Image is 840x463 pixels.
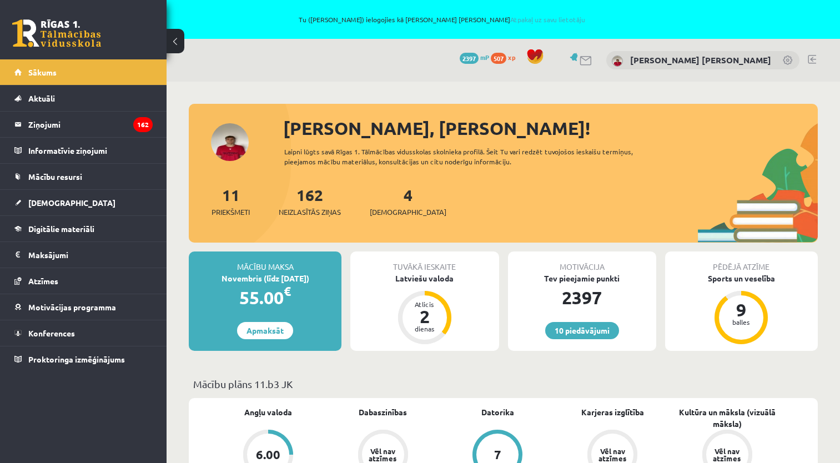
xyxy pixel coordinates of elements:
span: Atzīmes [28,276,58,286]
legend: Ziņojumi [28,112,153,137]
span: Sākums [28,67,57,77]
span: € [284,283,291,299]
span: 507 [491,53,506,64]
img: Olivers Larss Šēnbergs [612,56,623,67]
div: Laipni lūgts savā Rīgas 1. Tālmācības vidusskolas skolnieka profilā. Šeit Tu vari redzēt tuvojošo... [284,147,662,167]
span: [DEMOGRAPHIC_DATA] [28,198,115,208]
div: [PERSON_NAME], [PERSON_NAME]! [283,115,818,142]
a: Sports un veselība 9 balles [665,273,818,346]
a: Maksājumi [14,242,153,268]
div: Novembris (līdz [DATE]) [189,273,341,284]
div: Latviešu valoda [350,273,499,284]
div: 55.00 [189,284,341,311]
span: Mācību resursi [28,172,82,182]
legend: Informatīvie ziņojumi [28,138,153,163]
div: 2397 [508,284,656,311]
a: 10 piedāvājumi [545,322,619,339]
a: Sākums [14,59,153,85]
a: Motivācijas programma [14,294,153,320]
div: Atlicis [408,301,441,308]
a: Mācību resursi [14,164,153,189]
a: Kultūra un māksla (vizuālā māksla) [670,406,784,430]
i: 162 [133,117,153,132]
span: mP [480,53,489,62]
div: balles [725,319,758,325]
a: Apmaksāt [237,322,293,339]
a: 11Priekšmeti [212,185,250,218]
a: Karjeras izglītība [581,406,644,418]
div: Mācību maksa [189,251,341,273]
a: Datorika [481,406,514,418]
p: Mācību plāns 11.b3 JK [193,376,813,391]
div: 2 [408,308,441,325]
div: Tev pieejamie punkti [508,273,656,284]
a: 2397 mP [460,53,489,62]
a: [DEMOGRAPHIC_DATA] [14,190,153,215]
div: dienas [408,325,441,332]
div: Motivācija [508,251,656,273]
span: Digitālie materiāli [28,224,94,234]
div: 9 [725,301,758,319]
span: Proktoringa izmēģinājums [28,354,125,364]
a: Digitālie materiāli [14,216,153,241]
a: [PERSON_NAME] [PERSON_NAME] [630,54,771,66]
a: Rīgas 1. Tālmācības vidusskola [12,19,101,47]
span: Priekšmeti [212,207,250,218]
span: Tu ([PERSON_NAME]) ielogojies kā [PERSON_NAME] [PERSON_NAME] [128,16,756,23]
a: 4[DEMOGRAPHIC_DATA] [370,185,446,218]
a: Dabaszinības [359,406,407,418]
a: Angļu valoda [244,406,292,418]
div: Pēdējā atzīme [665,251,818,273]
legend: Maksājumi [28,242,153,268]
a: Proktoringa izmēģinājums [14,346,153,372]
a: 162Neizlasītās ziņas [279,185,341,218]
span: Neizlasītās ziņas [279,207,341,218]
div: Tuvākā ieskaite [350,251,499,273]
a: 507 xp [491,53,521,62]
div: Vēl nav atzīmes [368,447,399,462]
span: Konferences [28,328,75,338]
a: Latviešu valoda Atlicis 2 dienas [350,273,499,346]
span: Aktuāli [28,93,55,103]
div: 6.00 [256,449,280,461]
span: [DEMOGRAPHIC_DATA] [370,207,446,218]
div: 7 [494,449,501,461]
a: Konferences [14,320,153,346]
a: Ziņojumi162 [14,112,153,137]
a: Atzīmes [14,268,153,294]
a: Aktuāli [14,85,153,111]
span: xp [508,53,515,62]
div: Sports un veselība [665,273,818,284]
div: Vēl nav atzīmes [597,447,628,462]
span: Motivācijas programma [28,302,116,312]
a: Atpakaļ uz savu lietotāju [510,15,585,24]
a: Informatīvie ziņojumi [14,138,153,163]
span: 2397 [460,53,479,64]
div: Vēl nav atzīmes [712,447,743,462]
